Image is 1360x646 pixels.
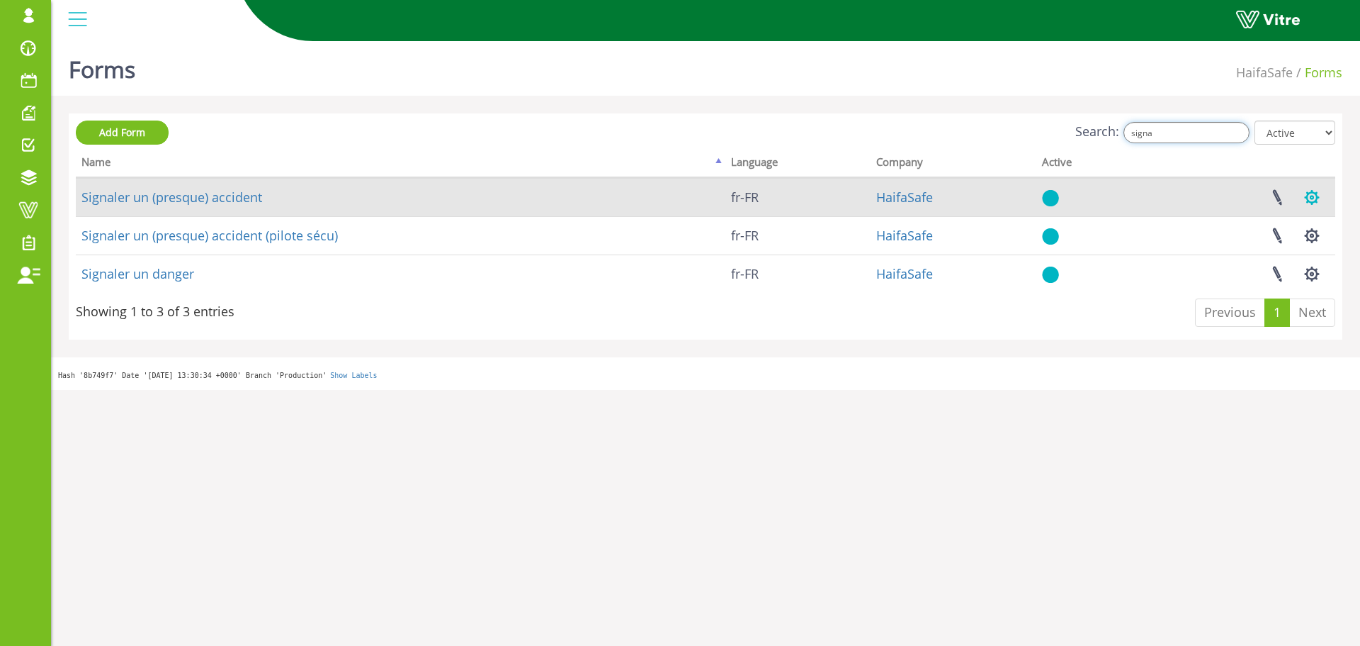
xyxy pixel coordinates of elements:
[1123,122,1249,143] input: Search:
[876,227,933,244] a: HaifaSafe
[81,227,338,244] a: Signaler un (presque) accident (pilote sécu)
[58,372,327,379] span: Hash '8b749f7' Date '[DATE] 13:30:34 +0000' Branch 'Production'
[871,151,1037,178] th: Company
[725,255,871,293] td: fr-FR
[81,265,194,282] a: Signaler un danger
[725,178,871,216] td: fr-FR
[725,151,871,178] th: Language
[1236,64,1293,81] a: HaifaSafe
[76,297,234,321] div: Showing 1 to 3 of 3 entries
[1042,189,1059,207] img: yes
[330,372,377,379] a: Show Labels
[1195,299,1265,327] a: Previous
[876,265,933,282] a: HaifaSafe
[1042,228,1059,245] img: yes
[81,189,262,206] a: Signaler un (presque) accident
[76,121,169,145] a: Add Form
[1264,299,1290,327] a: 1
[69,35,135,96] h1: Forms
[1293,64,1342,82] li: Forms
[1289,299,1335,327] a: Next
[1042,266,1059,284] img: yes
[99,126,145,139] span: Add Form
[725,216,871,255] td: fr-FR
[1075,122,1249,143] label: Search:
[876,189,933,206] a: HaifaSafe
[76,151,725,178] th: Name: activate to sort column descending
[1036,151,1136,178] th: Active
